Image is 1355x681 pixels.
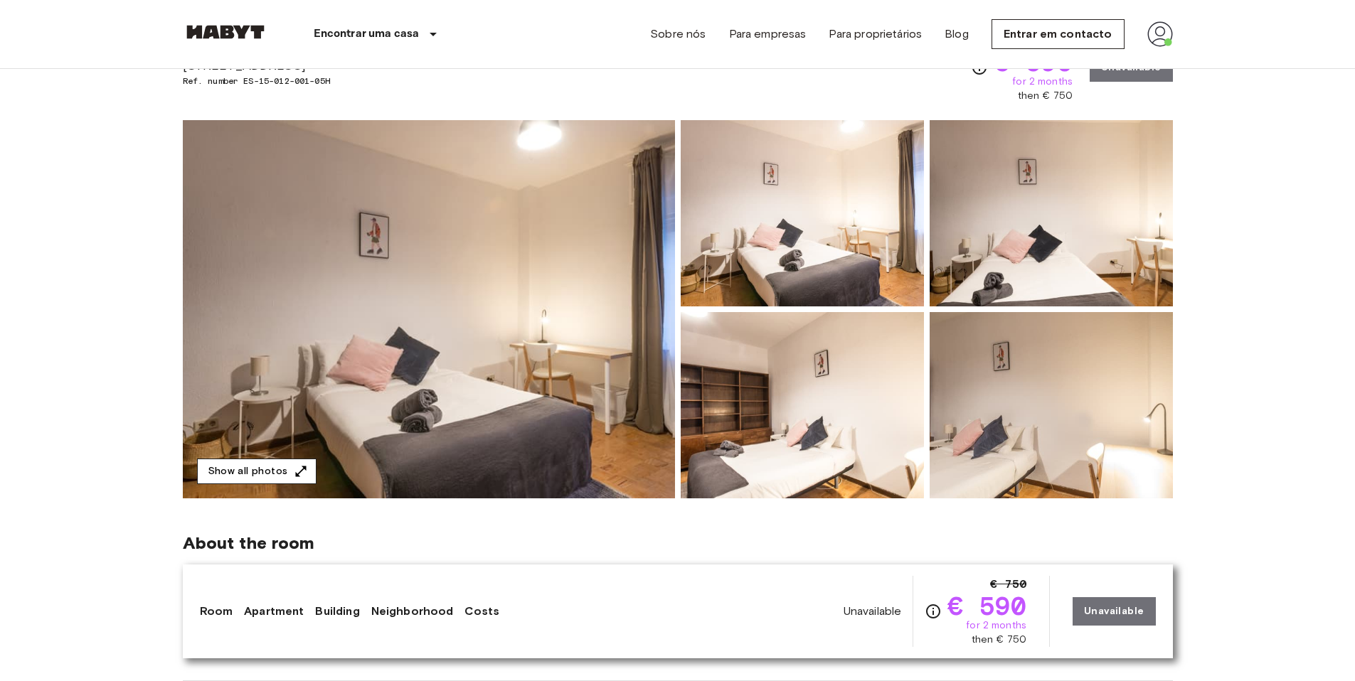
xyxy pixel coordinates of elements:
[183,120,675,498] img: Marketing picture of unit ES-15-012-001-05H
[972,633,1027,647] span: then € 750
[183,75,405,87] span: Ref. number ES-15-012-001-05H
[930,312,1173,498] img: Picture of unit ES-15-012-001-05H
[315,603,359,620] a: Building
[930,120,1173,306] img: Picture of unit ES-15-012-001-05H
[947,593,1026,618] span: € 590
[1018,89,1073,103] span: then € 750
[966,618,1026,633] span: for 2 months
[681,120,924,306] img: Picture of unit ES-15-012-001-05H
[829,26,922,43] a: Para proprietários
[681,312,924,498] img: Picture of unit ES-15-012-001-05H
[990,576,1026,593] span: € 750
[200,603,233,620] a: Room
[1012,75,1073,89] span: for 2 months
[925,603,942,620] svg: Check cost overview for full price breakdown. Please note that discounts apply to new joiners onl...
[183,25,268,39] img: Habyt
[183,532,1173,554] span: About the room
[314,26,420,43] p: Encontrar uma casa
[844,604,902,619] span: Unavailable
[994,49,1073,75] span: € 590
[1147,21,1173,47] img: avatar
[992,19,1125,49] a: Entrar em contacto
[945,26,969,43] a: Blog
[650,26,706,43] a: Sobre nós
[371,603,454,620] a: Neighborhood
[464,603,499,620] a: Costs
[197,459,317,485] button: Show all photos
[244,603,304,620] a: Apartment
[729,26,807,43] a: Para empresas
